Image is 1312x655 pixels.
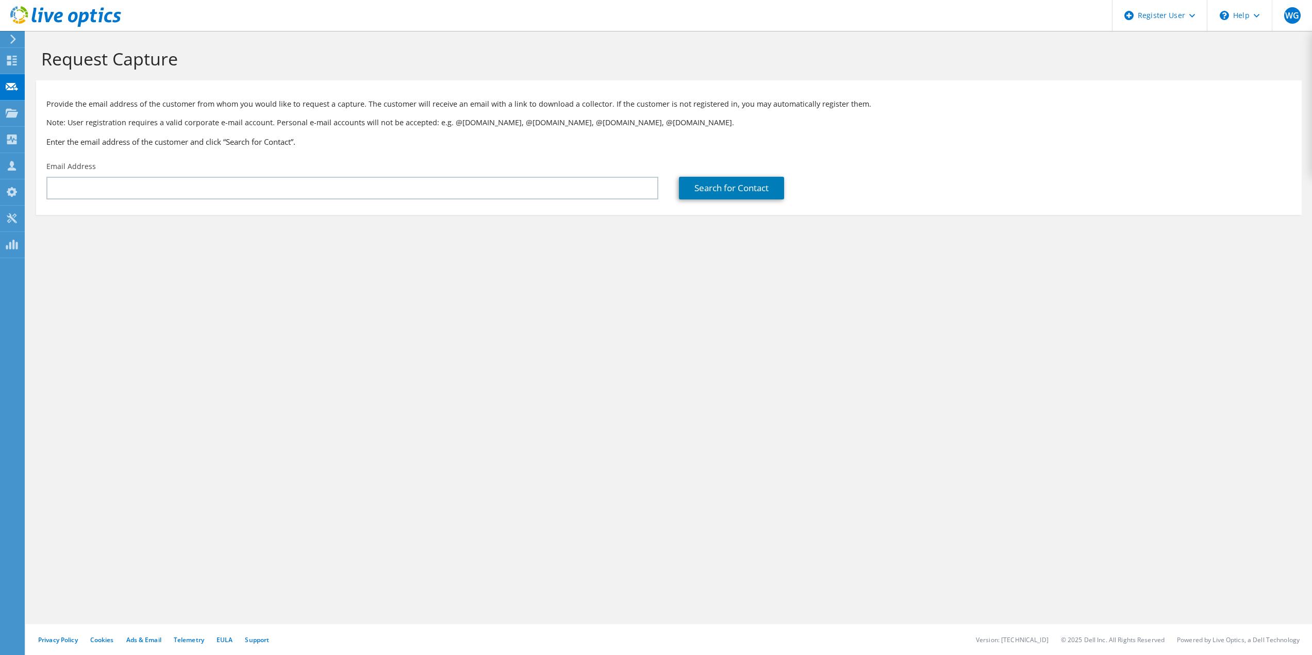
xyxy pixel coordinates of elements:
p: Provide the email address of the customer from whom you would like to request a capture. The cust... [46,98,1291,110]
li: Version: [TECHNICAL_ID] [976,635,1049,644]
li: © 2025 Dell Inc. All Rights Reserved [1061,635,1165,644]
li: Powered by Live Optics, a Dell Technology [1177,635,1300,644]
a: Cookies [90,635,114,644]
a: Support [245,635,269,644]
p: Note: User registration requires a valid corporate e-mail account. Personal e-mail accounts will ... [46,117,1291,128]
h1: Request Capture [41,48,1291,70]
a: Ads & Email [126,635,161,644]
h3: Enter the email address of the customer and click “Search for Contact”. [46,136,1291,147]
span: WG [1284,7,1301,24]
a: EULA [217,635,232,644]
label: Email Address [46,161,96,172]
svg: \n [1220,11,1229,20]
a: Search for Contact [679,177,784,199]
a: Telemetry [174,635,204,644]
a: Privacy Policy [38,635,78,644]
